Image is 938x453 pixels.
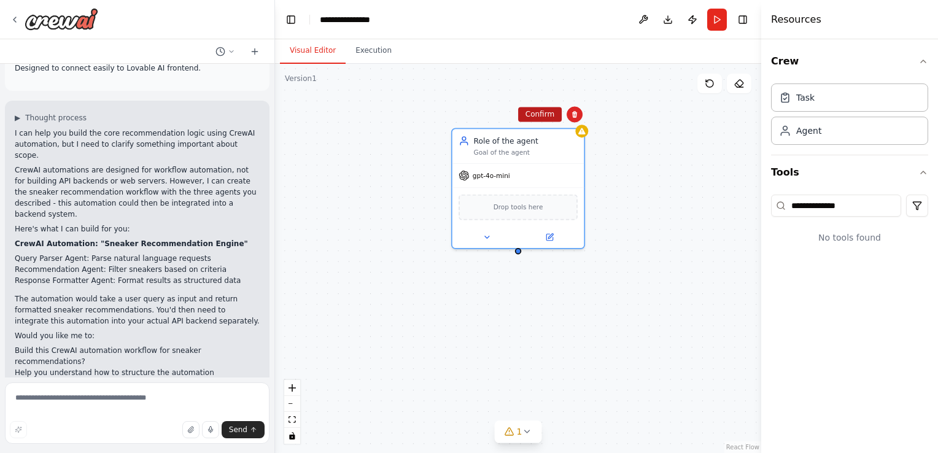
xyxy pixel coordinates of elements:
span: Thought process [25,113,87,123]
strong: CrewAI Automation: "Sneaker Recommendation Engine" [15,239,248,248]
a: React Flow attribution [726,444,759,451]
li: Response Formatter Agent: Format results as structured data [15,275,260,286]
p: I can help you build the core recommendation logic using CrewAI automation, but I need to clarify... [15,128,260,161]
div: Tools [771,190,928,263]
li: Query Parser Agent: Parse natural language requests [15,253,260,264]
p: Here's what I can build for you: [15,223,260,234]
button: Crew [771,44,928,79]
li: Recommendation Agent: Filter sneakers based on criteria [15,264,260,275]
span: ▶ [15,113,20,123]
button: fit view [284,412,300,428]
nav: breadcrumb [320,14,381,26]
li: Build this CrewAI automation workflow for sneaker recommendations? [15,345,260,367]
button: ▶Thought process [15,113,87,123]
span: 1 [517,425,522,438]
button: Open in side panel [519,231,580,244]
li: Designed to connect easily to Lovable AI frontend. [15,63,260,74]
button: Tools [771,155,928,190]
button: Hide left sidebar [282,11,300,28]
button: Visual Editor [280,38,346,64]
div: Agent [796,125,821,137]
span: gpt-4o-mini [473,171,510,180]
img: Logo [25,8,98,30]
button: Hide right sidebar [734,11,751,28]
button: Delete node [567,106,583,122]
button: zoom out [284,396,300,412]
button: 1 [495,420,542,443]
div: Role of the agentGoal of the agentgpt-4o-miniDrop tools here [451,128,585,249]
p: Would you like me to: [15,330,260,341]
div: Version 1 [285,74,317,83]
button: Click to speak your automation idea [202,421,219,438]
button: Switch to previous chat [211,44,240,59]
li: Help you understand how to structure the automation inputs/outputs for API integration? [15,367,260,389]
span: Send [229,425,247,435]
div: Goal of the agent [474,149,578,157]
h4: Resources [771,12,821,27]
button: zoom in [284,380,300,396]
p: The automation would take a user query as input and return formatted sneaker recommendations. You... [15,293,260,327]
button: Improve this prompt [10,421,27,438]
button: Upload files [182,421,200,438]
button: Confirm [518,107,562,122]
button: toggle interactivity [284,428,300,444]
div: Crew [771,79,928,155]
p: CrewAI automations are designed for workflow automation, not for building API backends or web ser... [15,165,260,220]
span: Drop tools here [494,202,543,212]
button: Execution [346,38,401,64]
div: Role of the agent [474,136,578,146]
div: No tools found [771,222,928,254]
div: Task [796,91,815,104]
button: Send [222,421,265,438]
button: Start a new chat [245,44,265,59]
div: React Flow controls [284,380,300,444]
